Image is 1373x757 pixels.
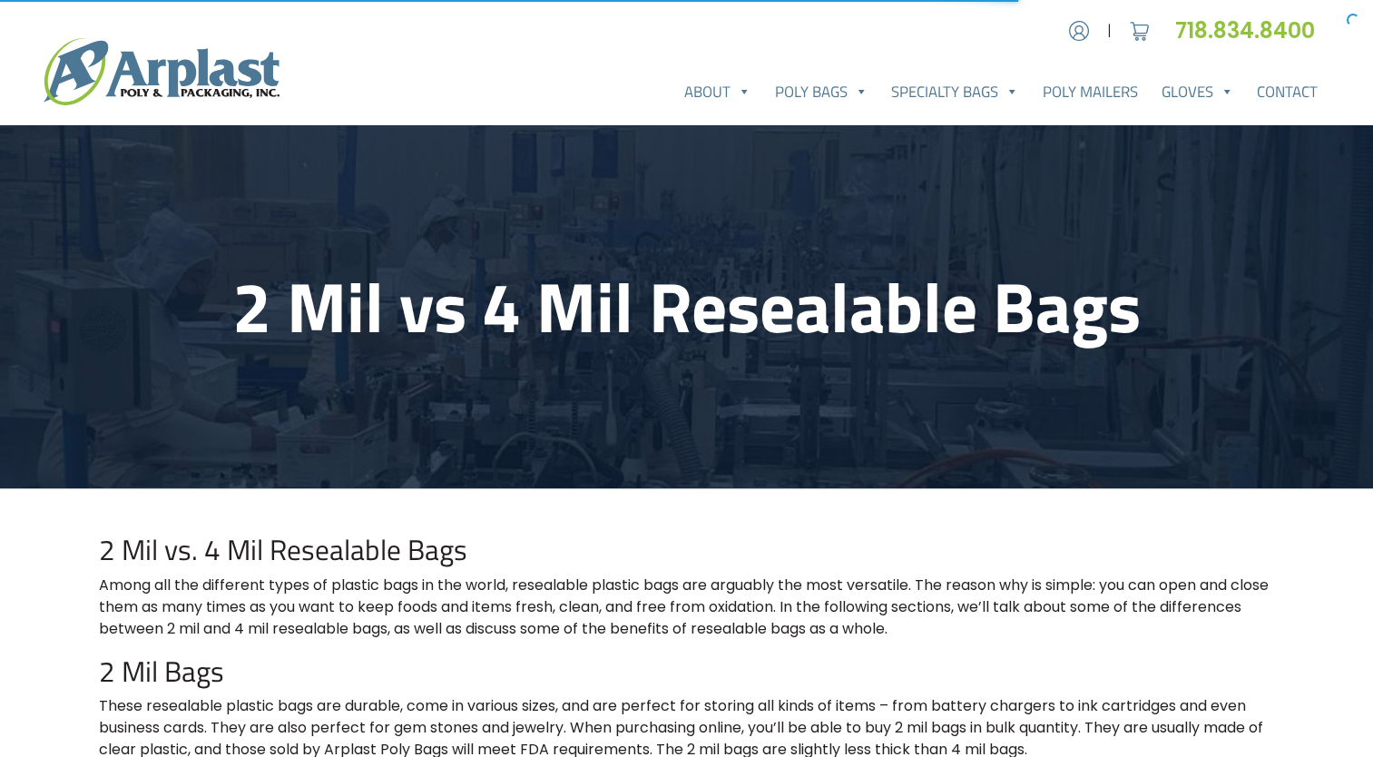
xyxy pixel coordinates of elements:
[1245,74,1329,110] a: Contact
[1175,15,1329,45] a: 718.834.8400
[99,533,1275,567] h2: 2 Mil vs. 4 Mil Resealable Bags
[99,265,1275,349] h1: 2 Mil vs 4 Mil Resealable Bags
[1107,20,1112,42] span: |
[672,74,763,110] a: About
[44,38,280,105] img: logo
[99,575,1275,640] p: Among all the different types of plastic bags in the world, resealable plastic bags are arguably ...
[1031,74,1150,110] a: Poly Mailers
[880,74,1032,110] a: Specialty Bags
[99,654,1275,689] h2: 2 Mil Bags
[763,74,880,110] a: Poly Bags
[1150,74,1246,110] a: Gloves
